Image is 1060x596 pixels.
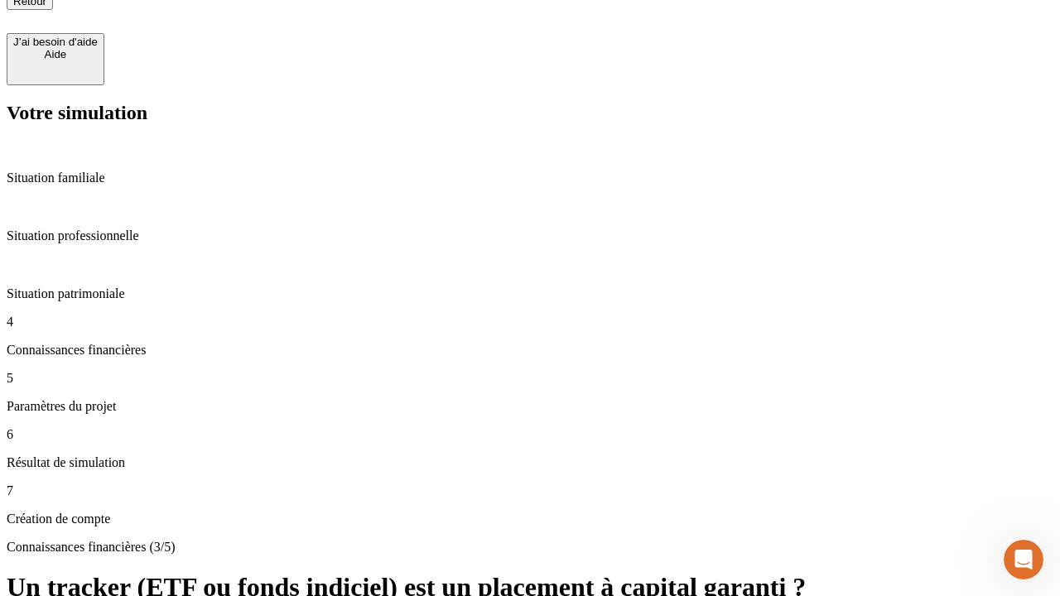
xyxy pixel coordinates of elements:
[1004,540,1043,579] iframe: Intercom live chat
[7,315,1053,329] p: 4
[7,102,1053,124] h2: Votre simulation
[7,228,1053,243] p: Situation professionnelle
[7,512,1053,526] p: Création de compte
[7,286,1053,301] p: Situation patrimoniale
[7,171,1053,185] p: Situation familiale
[7,455,1053,470] p: Résultat de simulation
[13,48,98,60] div: Aide
[7,427,1053,442] p: 6
[7,33,104,85] button: J’ai besoin d'aideAide
[7,399,1053,414] p: Paramètres du projet
[7,343,1053,358] p: Connaissances financières
[7,371,1053,386] p: 5
[7,540,1053,555] p: Connaissances financières (3/5)
[7,483,1053,498] p: 7
[13,36,98,48] div: J’ai besoin d'aide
